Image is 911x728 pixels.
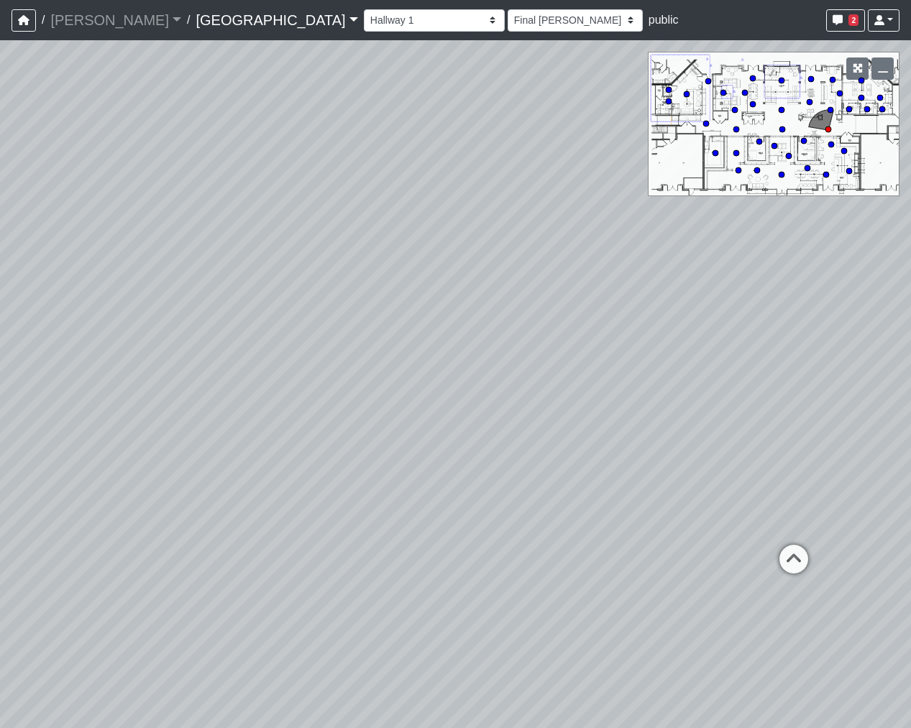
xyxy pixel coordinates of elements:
span: public [649,14,679,26]
span: 2 [848,14,859,26]
span: / [181,6,196,34]
span: / [36,6,50,34]
button: 2 [826,9,865,32]
a: [GEOGRAPHIC_DATA] [196,6,357,34]
iframe: Ybug feedback widget [11,699,96,728]
a: [PERSON_NAME] [50,6,181,34]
